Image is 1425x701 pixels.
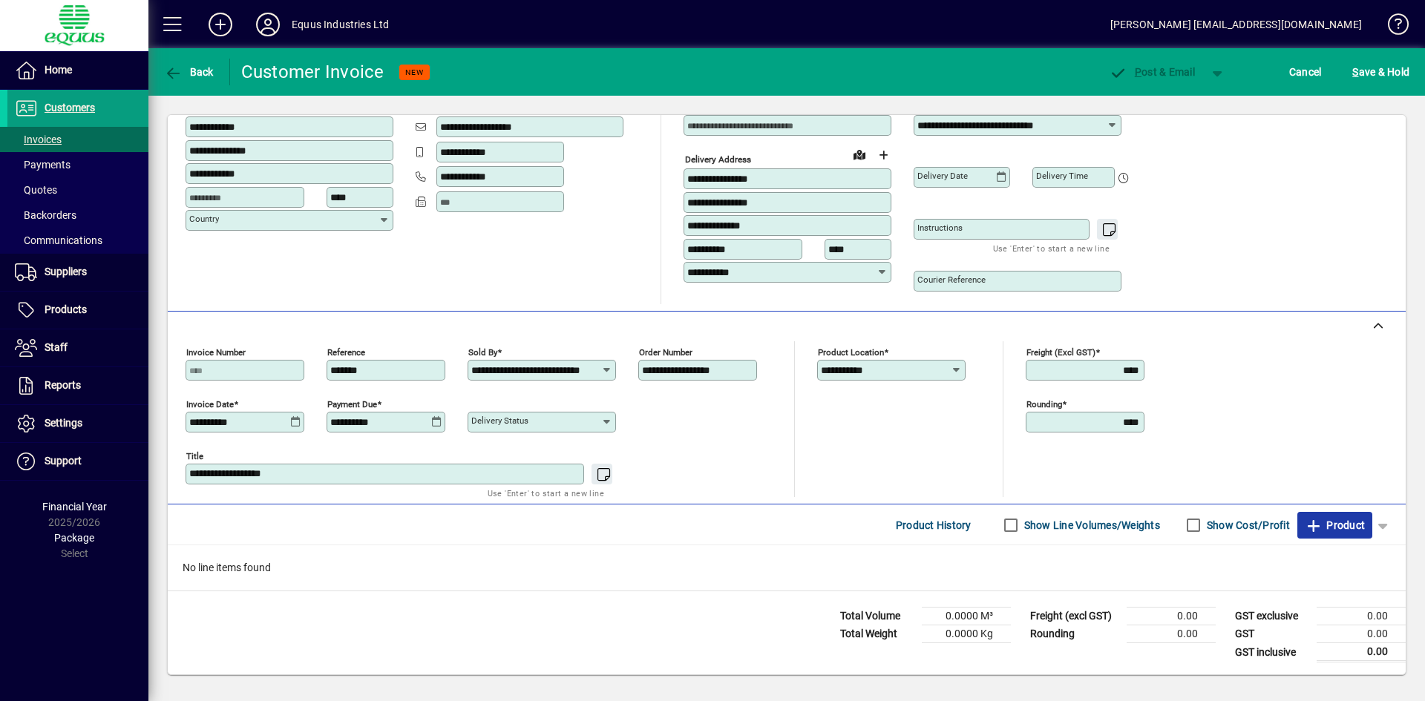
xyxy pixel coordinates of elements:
[54,532,94,544] span: Package
[1228,608,1317,625] td: GST exclusive
[1352,60,1409,84] span: ave & Hold
[1352,66,1358,78] span: S
[1109,66,1195,78] span: ost & Email
[917,223,963,233] mat-label: Instructions
[15,234,102,246] span: Communications
[186,399,234,409] mat-label: Invoice date
[922,625,1011,643] td: 0.0000 Kg
[160,59,217,85] button: Back
[1377,3,1406,51] a: Knowledge Base
[1228,625,1317,643] td: GST
[45,266,87,277] span: Suppliers
[7,52,148,89] a: Home
[1127,625,1216,643] td: 0.00
[15,209,76,221] span: Backorders
[1289,60,1322,84] span: Cancel
[45,417,82,429] span: Settings
[1228,643,1317,662] td: GST inclusive
[244,11,292,38] button: Profile
[917,274,986,285] mat-label: Courier Reference
[1021,518,1160,533] label: Show Line Volumes/Weights
[917,171,968,181] mat-label: Delivery date
[1026,347,1095,358] mat-label: Freight (excl GST)
[871,143,895,167] button: Choose address
[1127,608,1216,625] td: 0.00
[15,134,62,145] span: Invoices
[186,451,203,461] mat-label: Title
[186,347,246,358] mat-label: Invoice number
[7,329,148,366] a: Staff
[1204,518,1290,533] label: Show Cost/Profit
[1285,59,1326,85] button: Cancel
[189,214,219,224] mat-label: Country
[327,399,377,409] mat-label: Payment due
[1135,66,1141,78] span: P
[7,443,148,480] a: Support
[42,501,107,513] span: Financial Year
[327,347,365,358] mat-label: Reference
[45,102,95,113] span: Customers
[1317,608,1406,625] td: 0.00
[7,292,148,329] a: Products
[1023,625,1127,643] td: Rounding
[7,177,148,203] a: Quotes
[848,142,871,166] a: View on map
[148,59,230,85] app-page-header-button: Back
[405,68,424,77] span: NEW
[1026,399,1062,409] mat-label: Rounding
[7,152,148,177] a: Payments
[818,347,884,358] mat-label: Product location
[15,184,57,196] span: Quotes
[922,608,1011,625] td: 0.0000 M³
[896,513,972,537] span: Product History
[45,379,81,391] span: Reports
[45,64,72,76] span: Home
[1036,171,1088,181] mat-label: Delivery time
[1305,513,1365,537] span: Product
[45,455,82,467] span: Support
[241,60,384,84] div: Customer Invoice
[639,347,692,358] mat-label: Order number
[1349,59,1413,85] button: Save & Hold
[164,66,214,78] span: Back
[15,159,71,171] span: Payments
[833,608,922,625] td: Total Volume
[7,405,148,442] a: Settings
[197,11,244,38] button: Add
[1023,608,1127,625] td: Freight (excl GST)
[7,127,148,152] a: Invoices
[1101,59,1202,85] button: Post & Email
[1317,643,1406,662] td: 0.00
[890,512,977,539] button: Product History
[7,203,148,228] a: Backorders
[468,347,497,358] mat-label: Sold by
[168,545,1406,590] div: No line items found
[292,13,390,36] div: Equus Industries Ltd
[833,625,922,643] td: Total Weight
[7,254,148,291] a: Suppliers
[1317,625,1406,643] td: 0.00
[45,341,68,353] span: Staff
[471,415,528,426] mat-label: Delivery status
[488,484,604,501] mat-hint: Use 'Enter' to start a new line
[45,303,87,315] span: Products
[7,367,148,404] a: Reports
[7,228,148,253] a: Communications
[993,240,1110,257] mat-hint: Use 'Enter' to start a new line
[1110,13,1362,36] div: [PERSON_NAME] [EMAIL_ADDRESS][DOMAIN_NAME]
[1297,512,1372,539] button: Product
[373,91,397,115] button: Copy to Delivery address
